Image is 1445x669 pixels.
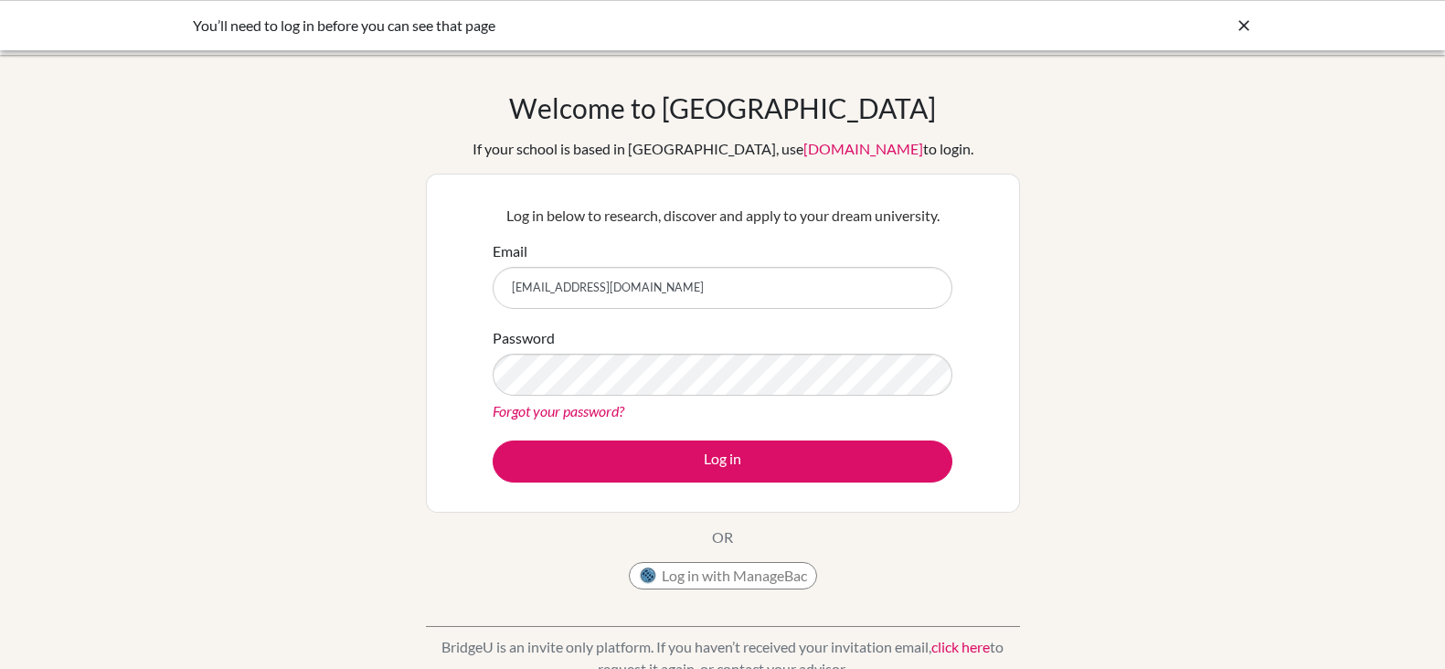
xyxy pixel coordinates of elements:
button: Log in with ManageBac [629,562,817,589]
label: Password [493,327,555,349]
p: OR [712,526,733,548]
p: Log in below to research, discover and apply to your dream university. [493,205,952,227]
a: [DOMAIN_NAME] [803,140,923,157]
a: click here [931,638,990,655]
button: Log in [493,441,952,483]
div: You’ll need to log in before you can see that page [193,15,979,37]
a: Forgot your password? [493,402,624,419]
label: Email [493,240,527,262]
h1: Welcome to [GEOGRAPHIC_DATA] [509,91,936,124]
div: If your school is based in [GEOGRAPHIC_DATA], use to login. [473,138,973,160]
